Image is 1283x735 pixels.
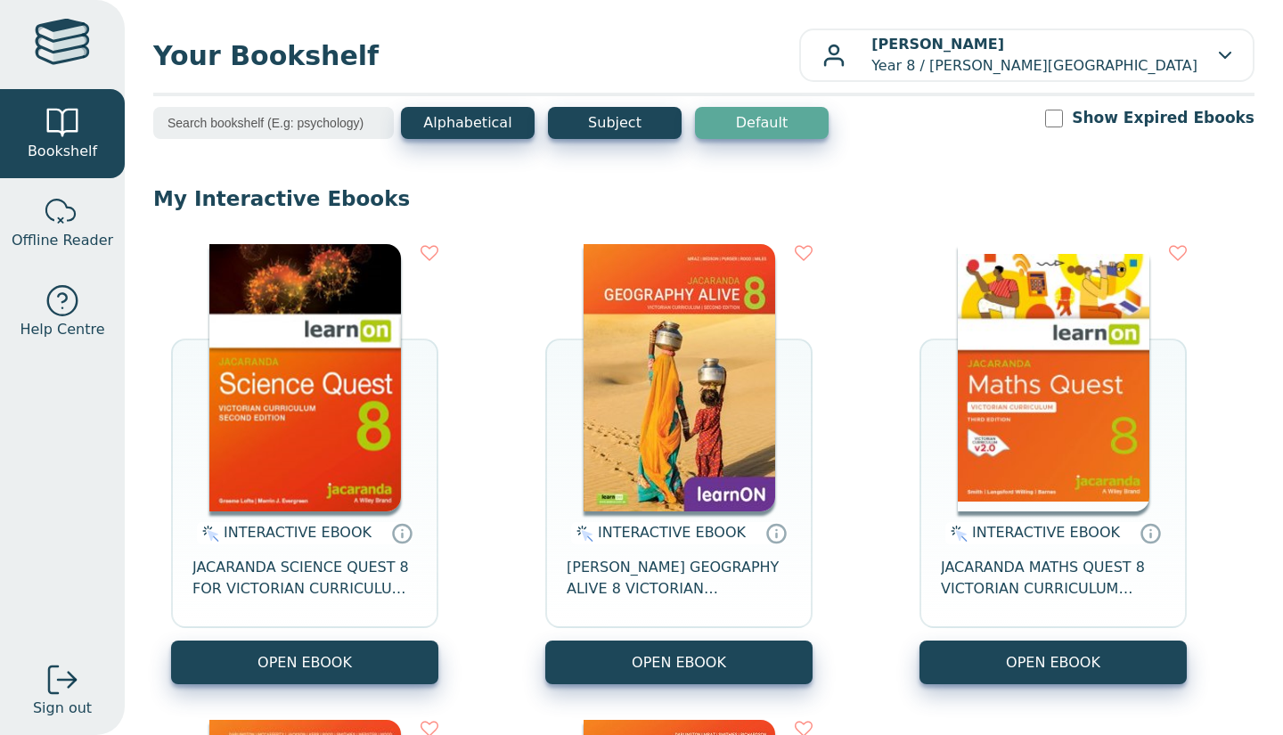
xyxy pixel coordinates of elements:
[799,29,1254,82] button: [PERSON_NAME]Year 8 / [PERSON_NAME][GEOGRAPHIC_DATA]
[567,557,791,600] span: [PERSON_NAME] GEOGRAPHY ALIVE 8 VICTORIAN CURRICULUM LEARNON EBOOK 2E
[584,244,775,511] img: 5407fe0c-7f91-e911-a97e-0272d098c78b.jpg
[941,557,1165,600] span: JACARANDA MATHS QUEST 8 VICTORIAN CURRICULUM LEARNON EBOOK 3E
[192,557,417,600] span: JACARANDA SCIENCE QUEST 8 FOR VICTORIAN CURRICULUM LEARNON 2E EBOOK
[171,641,438,684] button: OPEN EBOOK
[224,524,372,541] span: INTERACTIVE EBOOK
[548,107,682,139] button: Subject
[33,698,92,719] span: Sign out
[12,230,113,251] span: Offline Reader
[545,641,813,684] button: OPEN EBOOK
[391,522,413,543] a: Interactive eBooks are accessed online via the publisher’s portal. They contain interactive resou...
[153,107,394,139] input: Search bookshelf (E.g: psychology)
[1140,522,1161,543] a: Interactive eBooks are accessed online via the publisher’s portal. They contain interactive resou...
[571,523,593,544] img: interactive.svg
[695,107,829,139] button: Default
[945,523,968,544] img: interactive.svg
[598,524,746,541] span: INTERACTIVE EBOOK
[153,36,799,76] span: Your Bookshelf
[871,34,1197,77] p: Year 8 / [PERSON_NAME][GEOGRAPHIC_DATA]
[1072,107,1254,129] label: Show Expired Ebooks
[871,36,1004,53] b: [PERSON_NAME]
[401,107,535,139] button: Alphabetical
[958,244,1149,511] img: c004558a-e884-43ec-b87a-da9408141e80.jpg
[209,244,401,511] img: fffb2005-5288-ea11-a992-0272d098c78b.png
[28,141,97,162] span: Bookshelf
[20,319,104,340] span: Help Centre
[153,185,1254,212] p: My Interactive Ebooks
[765,522,787,543] a: Interactive eBooks are accessed online via the publisher’s portal. They contain interactive resou...
[972,524,1120,541] span: INTERACTIVE EBOOK
[919,641,1187,684] button: OPEN EBOOK
[197,523,219,544] img: interactive.svg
